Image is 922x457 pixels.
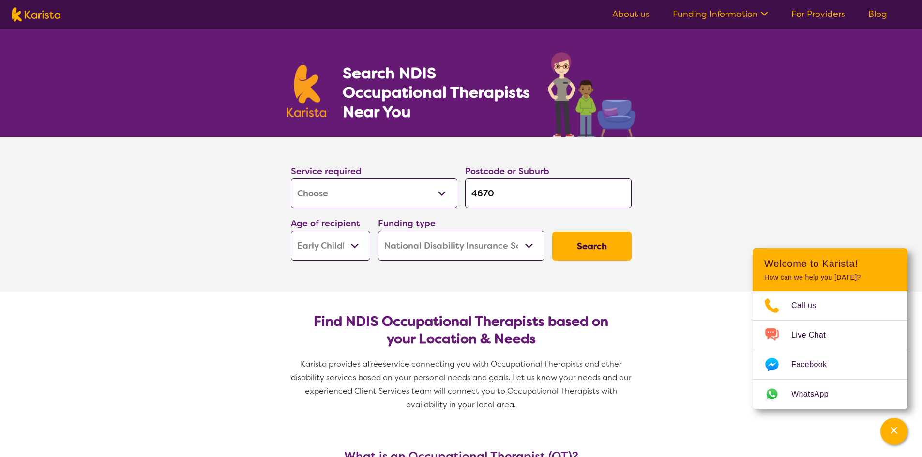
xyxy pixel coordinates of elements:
[791,298,828,313] span: Call us
[880,418,907,445] button: Channel Menu
[791,328,837,342] span: Live Chat
[465,178,632,208] input: Type
[868,8,887,20] a: Blog
[552,232,632,261] button: Search
[791,387,840,401] span: WhatsApp
[764,273,896,281] p: How can we help you [DATE]?
[548,52,635,137] img: occupational-therapy
[673,8,768,20] a: Funding Information
[291,359,634,410] span: service connecting you with Occupational Therapists and other disability services based on your p...
[301,359,367,369] span: Karista provides a
[378,218,436,229] label: Funding type
[12,7,60,22] img: Karista logo
[299,313,624,348] h2: Find NDIS Occupational Therapists based on your Location & Needs
[753,291,907,409] ul: Choose channel
[753,248,907,409] div: Channel Menu
[791,8,845,20] a: For Providers
[753,380,907,409] a: Web link opens in a new tab.
[291,218,360,229] label: Age of recipient
[764,258,896,269] h2: Welcome to Karista!
[291,165,362,177] label: Service required
[287,65,327,117] img: Karista logo
[367,359,383,369] span: free
[343,63,531,121] h1: Search NDIS Occupational Therapists Near You
[465,165,549,177] label: Postcode or Suburb
[612,8,650,20] a: About us
[791,357,838,372] span: Facebook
